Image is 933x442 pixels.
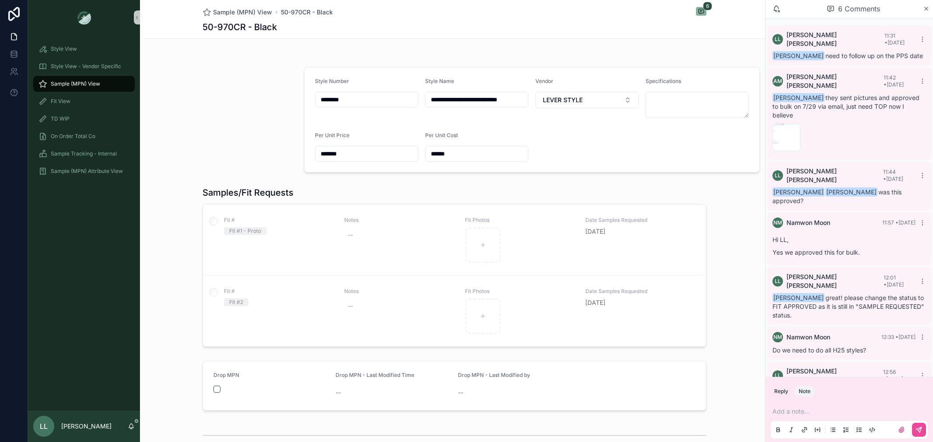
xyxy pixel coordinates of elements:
[425,78,454,84] span: Style Name
[585,227,695,236] span: [DATE]
[585,288,695,295] span: Date Samples Requested
[772,235,926,244] p: Hi LL,
[425,132,458,138] span: Per Unit Cost
[884,32,905,46] span: 11:31 • [DATE]
[786,367,883,384] span: [PERSON_NAME] [PERSON_NAME]
[51,45,77,52] span: Style View
[786,73,884,90] span: [PERSON_NAME] [PERSON_NAME]
[51,168,123,175] span: Sample (MPN) Attribute View
[882,219,916,226] span: 11:57 • [DATE]
[585,217,695,224] span: Date Samples Requested
[51,150,117,157] span: Sample Tracking - Internal
[696,7,706,17] button: 6
[348,231,353,239] div: --
[786,218,830,227] span: Namwon Moon
[884,74,904,88] span: 11:42 • [DATE]
[465,217,575,224] span: Fit Photos
[315,132,349,138] span: Per Unit Price
[51,98,70,105] span: Fit View
[646,78,681,84] span: Specifications
[458,372,530,378] span: Drop MPN - Last Modified by
[33,146,135,162] a: Sample Tracking - Internal
[229,298,243,306] div: Fit #2
[772,293,825,302] span: [PERSON_NAME]
[213,8,272,17] span: Sample (MPN) View
[33,59,135,74] a: Style View - Vendor Specific
[773,334,782,341] span: NM
[703,2,712,10] span: 6
[838,3,880,14] span: 6 Comments
[795,386,814,397] button: Note
[786,273,884,290] span: [PERSON_NAME] [PERSON_NAME]
[771,386,792,397] button: Reply
[465,288,575,295] span: Fit Photos
[203,8,272,17] a: Sample (MPN) View
[772,52,923,59] span: need to follow up on the PPS date
[883,369,903,382] span: 12:56 • [DATE]
[881,334,916,340] span: 12:33 • [DATE]
[77,10,91,24] img: App logo
[348,302,353,311] div: --
[33,163,135,179] a: Sample (MPN) Attribute View
[773,78,782,85] span: AM
[535,78,553,84] span: Vendor
[51,133,95,140] span: On Order Total Co
[203,21,277,33] h1: 50-970CR - Black
[458,388,463,397] span: --
[772,248,926,257] p: Yes we approved this for bulk.
[775,372,781,379] span: LL
[772,188,902,204] span: was this approved?
[224,288,334,295] span: Fit #
[775,36,781,43] span: LL
[344,217,454,224] span: Notes
[315,78,349,84] span: Style Number
[786,167,883,184] span: [PERSON_NAME] [PERSON_NAME]
[585,298,695,307] span: [DATE]
[772,187,825,197] span: [PERSON_NAME]
[28,35,140,190] div: scrollable content
[825,187,877,197] span: [PERSON_NAME]
[229,227,261,235] div: Fit #1 - Proto
[883,169,903,182] span: 11:44 • [DATE]
[772,51,825,60] span: [PERSON_NAME]
[786,333,830,342] span: Namwon Moon
[772,94,919,119] span: they sent pictures and approved to bulk on 7/29 via email, just need TOP now I believe
[33,41,135,57] a: Style View
[33,93,135,109] a: Fit View
[773,219,782,226] span: NM
[344,288,454,295] span: Notes
[775,278,781,285] span: LL
[51,80,100,87] span: Sample (MPN) View
[281,8,333,17] a: 50-970CR - Black
[224,217,334,224] span: Fit #
[213,372,239,378] span: Drop MPN
[203,186,294,199] h1: Samples/Fit Requests
[543,96,583,104] span: LEVER STYLE
[884,274,904,288] span: 12:01 • [DATE]
[40,421,48,432] span: LL
[335,372,414,378] span: Drop MPN - Last Modified Time
[799,388,811,395] div: Note
[51,115,70,122] span: TD WIP
[203,204,706,275] a: Fit #Fit #1 - ProtoNotes--Fit PhotosDate Samples Requested[DATE]
[33,76,135,92] a: Sample (MPN) View
[33,111,135,127] a: TD WIP
[786,31,884,48] span: [PERSON_NAME] [PERSON_NAME]
[772,346,866,354] span: Do we need to do all H25 styles?
[772,294,924,319] span: great! please change the status to FIT APPROVED as it is still in "SAMPLE REQUESTED" status.
[335,388,341,397] span: --
[535,92,639,108] button: Select Button
[775,172,781,179] span: LL
[51,63,121,70] span: Style View - Vendor Specific
[772,93,825,102] span: [PERSON_NAME]
[33,128,135,144] a: On Order Total Co
[61,422,112,431] p: [PERSON_NAME]
[203,275,706,346] a: Fit #Fit #2Notes--Fit PhotosDate Samples Requested[DATE]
